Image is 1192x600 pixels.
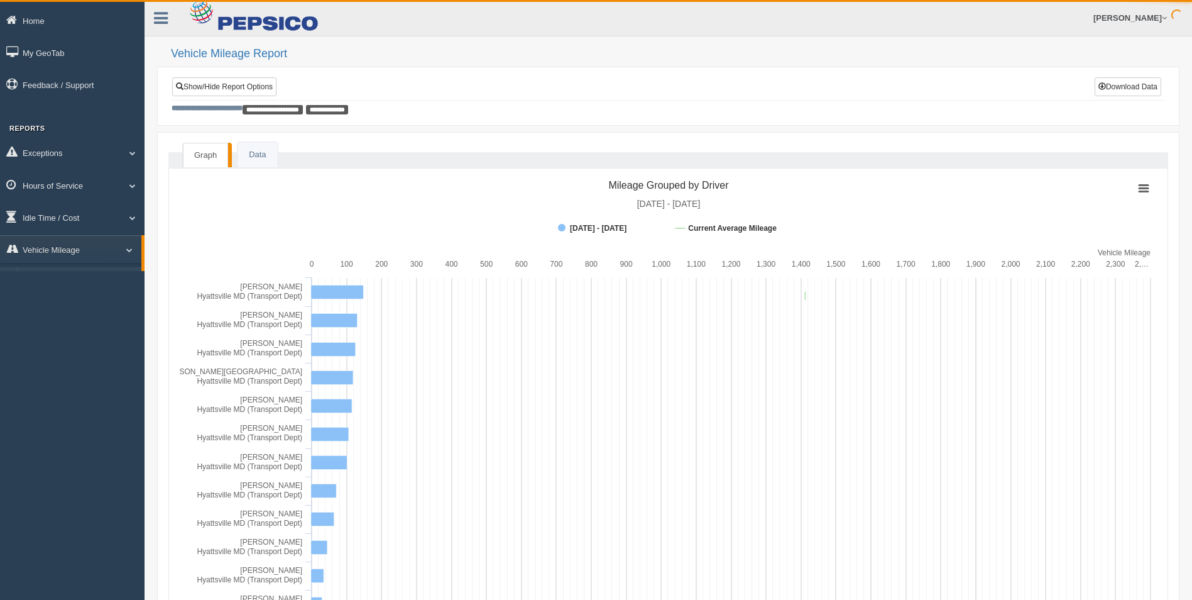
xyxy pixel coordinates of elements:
[931,260,950,269] text: 1,800
[410,260,423,269] text: 300
[161,367,302,376] tspan: [PERSON_NAME][GEOGRAPHIC_DATA]
[197,348,302,357] tspan: Hyattsville MD (Transport Dept)
[197,575,302,584] tspan: Hyattsville MD (Transport Dept)
[240,453,302,462] tspan: [PERSON_NAME]
[240,396,302,404] tspan: [PERSON_NAME]
[897,260,916,269] text: 1,700
[341,260,353,269] text: 100
[550,260,562,269] text: 700
[966,260,985,269] text: 1,900
[183,143,228,168] a: Graph
[652,260,670,269] text: 1,000
[240,311,302,319] tspan: [PERSON_NAME]
[240,509,302,518] tspan: [PERSON_NAME]
[197,320,302,329] tspan: Hyattsville MD (Transport Dept)
[608,180,729,191] tspan: Mileage Grouped by Driver
[515,260,528,269] text: 600
[240,481,302,490] tspan: [PERSON_NAME]
[240,282,302,291] tspan: [PERSON_NAME]
[310,260,314,269] text: 0
[23,267,141,290] a: Vehicle Mileage
[570,224,626,233] tspan: [DATE] - [DATE]
[197,377,302,386] tspan: Hyattsville MD (Transport Dept)
[197,491,302,499] tspan: Hyattsville MD (Transport Dept)
[375,260,388,269] text: 200
[197,519,302,528] tspan: Hyattsville MD (Transport Dept)
[172,77,276,96] a: Show/Hide Report Options
[1071,260,1090,269] text: 2,200
[637,199,701,209] tspan: [DATE] - [DATE]
[861,260,880,269] text: 1,600
[197,405,302,414] tspan: Hyattsville MD (Transport Dept)
[721,260,740,269] text: 1,200
[240,566,302,575] tspan: [PERSON_NAME]
[1098,248,1151,257] tspan: Vehicle Mileage
[826,260,845,269] text: 1,500
[240,339,302,348] tspan: [PERSON_NAME]
[1095,77,1161,96] button: Download Data
[757,260,775,269] text: 1,300
[240,538,302,547] tspan: [PERSON_NAME]
[792,260,811,269] text: 1,400
[620,260,633,269] text: 900
[1106,260,1125,269] text: 2,300
[480,260,493,269] text: 500
[240,424,302,433] tspan: [PERSON_NAME]
[1001,260,1020,269] text: 2,000
[688,224,777,233] tspan: Current Average Mileage
[238,142,277,168] a: Data
[171,48,1179,60] h2: Vehicle Mileage Report
[197,292,302,301] tspan: Hyattsville MD (Transport Dept)
[1135,260,1149,269] tspan: 2,…
[197,547,302,556] tspan: Hyattsville MD (Transport Dept)
[197,433,302,442] tspan: Hyattsville MD (Transport Dept)
[687,260,706,269] text: 1,100
[445,260,457,269] text: 400
[1036,260,1055,269] text: 2,100
[197,462,302,471] tspan: Hyattsville MD (Transport Dept)
[585,260,598,269] text: 800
